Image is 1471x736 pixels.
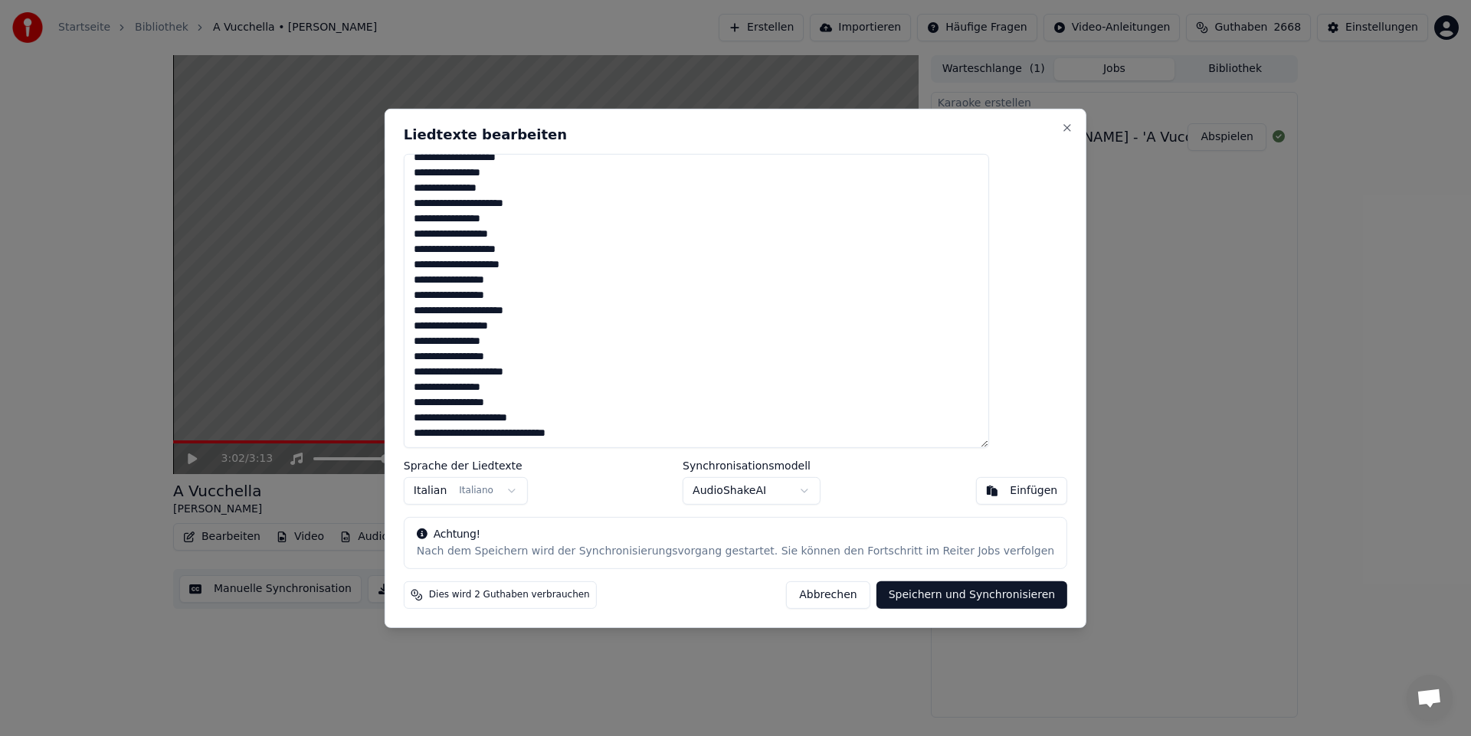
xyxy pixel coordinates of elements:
div: Einfügen [1010,483,1057,499]
button: Einfügen [975,477,1067,505]
div: Nach dem Speichern wird der Synchronisierungsvorgang gestartet. Sie können den Fortschritt im Rei... [417,544,1054,559]
button: Speichern und Synchronisieren [876,581,1068,609]
h2: Liedtexte bearbeiten [404,127,1067,141]
label: Sprache der Liedtexte [404,460,528,471]
span: Dies wird 2 Guthaben verbrauchen [429,589,590,601]
label: Synchronisationsmodell [683,460,821,471]
div: Achtung! [417,527,1054,542]
button: Abbrechen [786,581,870,609]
